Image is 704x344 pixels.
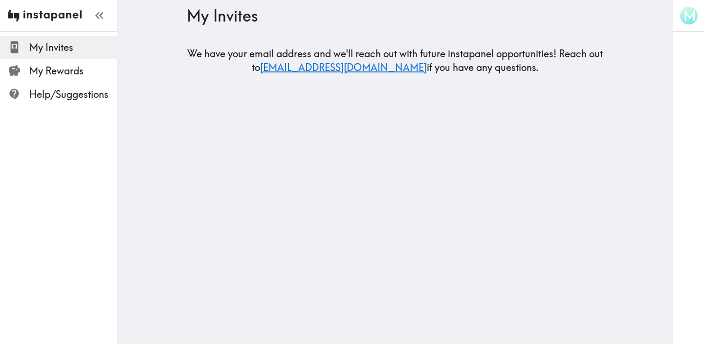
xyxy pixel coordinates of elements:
[260,61,427,73] a: [EMAIL_ADDRESS][DOMAIN_NAME]
[679,6,699,25] button: M
[187,6,595,25] h3: My Invites
[683,7,696,24] span: M
[29,64,117,78] span: My Rewards
[29,88,117,101] span: Help/Suggestions
[187,47,603,74] h5: We have your email address and we'll reach out with future instapanel opportunities! Reach out to...
[29,41,117,54] span: My Invites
